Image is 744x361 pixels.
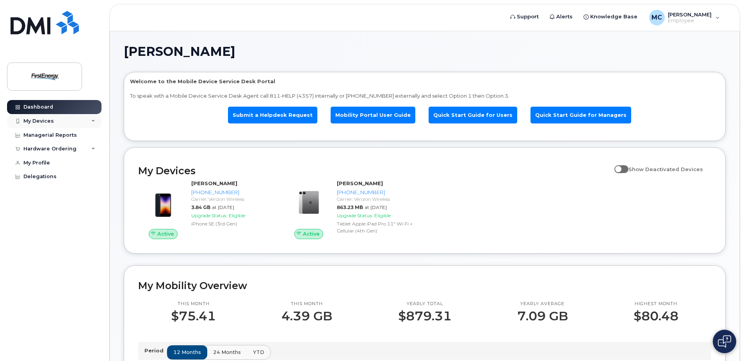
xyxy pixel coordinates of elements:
span: [PERSON_NAME] [124,46,235,57]
p: To speak with a Mobile Device Service Desk Agent call 811-HELP (4357) internally or [PHONE_NUMBER... [130,92,719,100]
h2: My Mobility Overview [138,280,711,291]
a: Mobility Portal User Guide [331,107,415,123]
h2: My Devices [138,165,611,177]
p: $879.31 [398,309,452,323]
span: Active [157,230,174,238]
p: Yearly total [398,301,452,307]
div: [PHONE_NUMBER] [191,189,271,196]
p: This month [171,301,216,307]
span: at [DATE] [365,204,387,210]
span: YTD [253,348,264,356]
input: Show Deactivated Devices [614,162,621,168]
strong: [PERSON_NAME] [191,180,237,186]
div: Tablet Apple iPad Pro 11" Wi-Fi + Cellular (4th Gen) [337,220,417,234]
span: Upgrade Status: [337,213,373,218]
img: image20231002-3703462-1angbar.jpeg [144,184,182,221]
span: 3.84 GB [191,204,210,210]
p: 7.09 GB [517,309,568,323]
span: Eligible [374,213,391,218]
p: Highest month [634,301,678,307]
p: This month [281,301,332,307]
span: at [DATE] [212,204,234,210]
strong: [PERSON_NAME] [337,180,383,186]
img: Open chat [718,335,731,348]
p: Welcome to the Mobile Device Service Desk Portal [130,78,719,85]
span: Eligible [229,213,245,218]
p: Period [144,347,167,354]
div: Carrier: Verizon Wireless [337,196,417,202]
p: 4.39 GB [281,309,332,323]
span: Active [303,230,320,238]
div: Carrier: Verizon Wireless [191,196,271,202]
span: Show Deactivated Devices [628,166,703,172]
div: [PHONE_NUMBER] [337,189,417,196]
span: Upgrade Status: [191,213,227,218]
a: Active[PERSON_NAME][PHONE_NUMBER]Carrier: Verizon Wireless863.23 MBat [DATE]Upgrade Status:Eligib... [284,180,420,239]
img: image20231002-3703462-7tm9rn.jpeg [290,184,328,221]
a: Submit a Helpdesk Request [228,107,317,123]
span: 863.23 MB [337,204,363,210]
p: Yearly average [517,301,568,307]
a: Quick Start Guide for Users [429,107,517,123]
div: iPhone SE (3rd Gen) [191,220,271,227]
span: 24 months [213,348,241,356]
p: $80.48 [634,309,678,323]
p: $75.41 [171,309,216,323]
a: Quick Start Guide for Managers [530,107,631,123]
a: Active[PERSON_NAME][PHONE_NUMBER]Carrier: Verizon Wireless3.84 GBat [DATE]Upgrade Status:Eligible... [138,180,274,239]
